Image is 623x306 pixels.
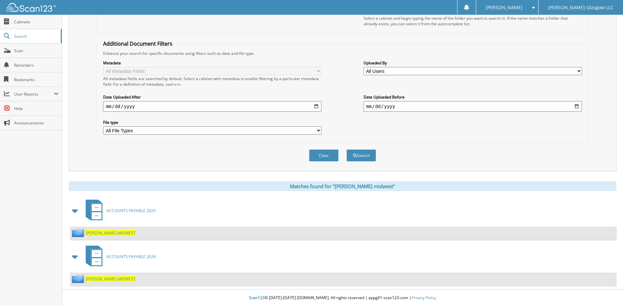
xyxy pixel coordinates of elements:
label: Date Uploaded Before [364,94,582,100]
label: File type [103,120,322,125]
label: Uploaded By [364,60,582,66]
legend: Additional Document Filters [100,40,176,47]
label: Metadata [103,60,322,66]
div: All metadata fields are searched by default. Select a cabinet with metadata to enable filtering b... [103,76,322,87]
a: [PERSON_NAME] MIDWEST [86,276,136,282]
a: here [172,81,181,87]
img: folder2.png [72,229,86,237]
span: ACCOUNTS PAYABLE 2025 [106,208,156,213]
a: [PERSON_NAME] MIDWEST [86,230,136,236]
iframe: Chat Widget [590,274,623,306]
a: Privacy Policy [412,295,436,300]
input: end [364,101,582,112]
span: User Reports [14,91,54,97]
span: Bookmarks [14,77,58,82]
input: start [103,101,322,112]
span: [PERSON_NAME] Glasgow LLC [548,6,613,10]
button: Search [346,149,376,162]
div: Enhance your search for specific documents using filters such as date and file type. [100,51,585,56]
span: Announcements [14,120,58,126]
div: Select a cabinet and begin typing the name of the folder you want to search in. If the name match... [364,15,582,27]
a: ACCOUNTS PAYABLE 2024 [82,244,156,270]
span: [PERSON_NAME] [86,276,117,282]
span: [PERSON_NAME] [86,230,117,236]
span: Search [14,33,57,39]
span: Scan [14,48,58,54]
span: MIDWEST [118,230,136,236]
a: ACCOUNTS PAYABLE 2025 [82,198,156,224]
span: Reminders [14,62,58,68]
span: Cabinets [14,19,58,25]
span: [PERSON_NAME] [486,6,523,10]
div: © [DATE]-[DATE] [DOMAIN_NAME]. All rights reserved | appg01-scan123-com | [62,290,623,306]
span: ACCOUNTS PAYABLE 2024 [106,254,156,259]
button: Clear [309,149,339,162]
span: Help [14,106,58,111]
img: folder2.png [72,275,86,283]
span: Scan123 [249,295,265,300]
span: MIDWEST [118,276,136,282]
div: Matches found for "[PERSON_NAME] midwest" [69,181,616,191]
img: scan123-logo-white.svg [7,3,56,12]
label: Date Uploaded After [103,94,322,100]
